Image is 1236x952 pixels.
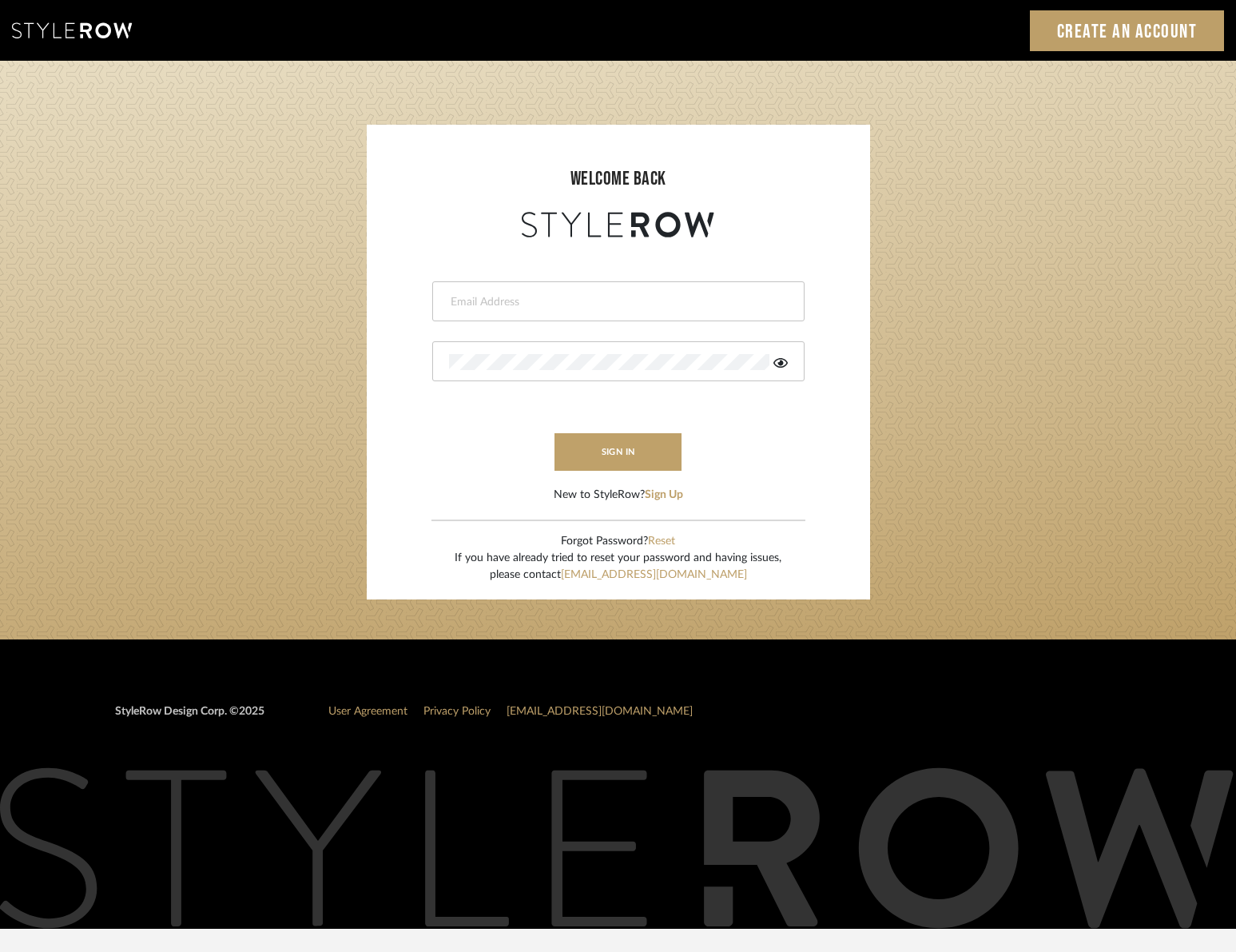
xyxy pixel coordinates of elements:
[455,550,781,584] div: If you have already tried to reset your password and having issues, please contact
[554,433,682,471] button: sign in
[423,706,491,717] a: Privacy Policy
[1030,10,1225,51] a: Create an Account
[383,165,854,193] div: welcome back
[561,569,747,580] a: [EMAIL_ADDRESS][DOMAIN_NAME]
[554,487,683,504] div: New to StyleRow?
[648,533,675,550] button: Reset
[449,294,784,310] input: Email Address
[645,487,683,504] button: Sign Up
[328,706,407,717] a: User Agreement
[455,533,781,550] div: Forgot Password?
[115,703,264,733] div: StyleRow Design Corp. ©2025
[507,706,693,717] a: [EMAIL_ADDRESS][DOMAIN_NAME]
